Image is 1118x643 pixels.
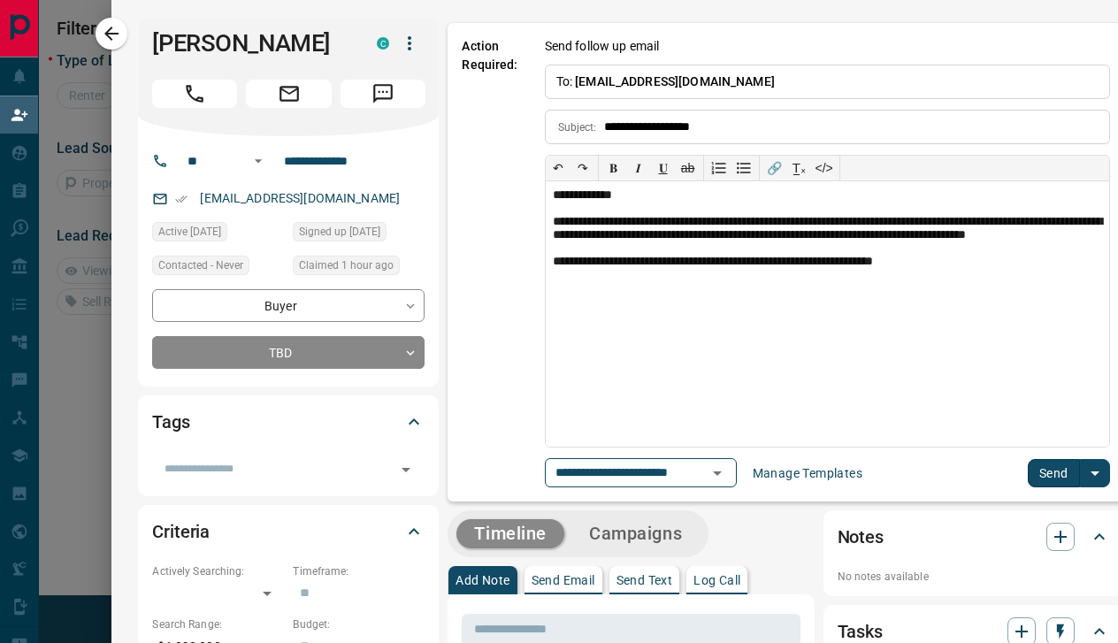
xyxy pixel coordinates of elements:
p: No notes available [838,569,1110,585]
div: Sat Sep 13 2025 [152,222,284,247]
span: Active [DATE] [158,223,221,241]
button: Open [394,457,418,482]
p: Send Text [616,574,673,586]
span: Claimed 1 hour ago [299,256,394,274]
div: Tags [152,401,425,443]
p: Send Email [532,574,595,586]
div: Notes [838,516,1110,558]
button: 𝑰 [626,156,651,180]
button: Open [248,150,269,172]
button: </> [812,156,837,180]
p: Action Required: [462,37,517,487]
button: Open [705,461,730,486]
button: Bullet list [731,156,756,180]
button: ↶ [546,156,570,180]
div: split button [1028,459,1110,487]
span: Message [341,80,425,108]
div: TBD [152,336,425,369]
s: ab [681,161,695,175]
p: Budget: [293,616,425,632]
h1: [PERSON_NAME] [152,29,350,57]
button: Campaigns [571,519,700,548]
span: Call [152,80,237,108]
p: Log Call [693,574,740,586]
div: Mon Sep 01 2025 [293,222,425,247]
svg: Email Verified [175,193,188,205]
p: Subject: [558,119,597,135]
button: 𝐁 [601,156,626,180]
p: Timeframe: [293,563,425,579]
div: Tue Sep 16 2025 [293,256,425,280]
div: Criteria [152,510,425,553]
button: Timeline [456,519,564,548]
span: 𝐔 [659,161,668,175]
span: [EMAIL_ADDRESS][DOMAIN_NAME] [575,74,775,88]
h2: Criteria [152,517,210,546]
p: Actively Searching: [152,563,284,579]
button: Numbered list [707,156,731,180]
button: ab [676,156,701,180]
span: Signed up [DATE] [299,223,380,241]
div: Buyer [152,289,425,322]
p: Search Range: [152,616,284,632]
button: ↷ [570,156,595,180]
p: Add Note [456,574,509,586]
button: Manage Templates [742,459,873,487]
p: Send follow up email [545,37,660,56]
h2: Notes [838,523,884,551]
p: To: [545,65,1110,99]
button: 🔗 [762,156,787,180]
a: [EMAIL_ADDRESS][DOMAIN_NAME] [200,191,400,205]
span: Contacted - Never [158,256,243,274]
button: T̲ₓ [787,156,812,180]
div: condos.ca [377,37,389,50]
button: 𝐔 [651,156,676,180]
button: Send [1028,459,1080,487]
h2: Tags [152,408,189,436]
span: Email [246,80,331,108]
